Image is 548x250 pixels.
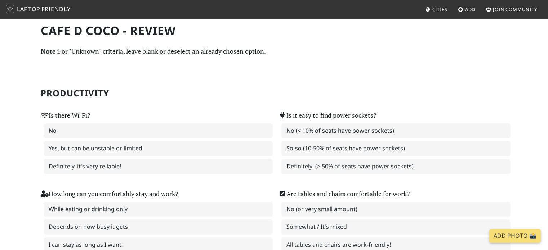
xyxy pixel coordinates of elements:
[44,141,273,156] label: Yes, but can be unstable or limited
[279,110,376,121] label: Is it easy to find power sockets?
[6,3,71,16] a: LaptopFriendly LaptopFriendly
[483,3,540,16] a: Join Community
[41,5,70,13] span: Friendly
[422,3,450,16] a: Cities
[44,159,273,174] label: Definitely, it's very reliable!
[41,110,90,121] label: Is there Wi-Fi?
[41,46,508,56] p: For "Unknown" criteria, leave blank or deselect an already chosen option.
[281,159,511,174] label: Definitely! (> 50% of seats have power sockets)
[281,202,511,217] label: No (or very small amount)
[44,219,273,235] label: Depends on how busy it gets
[465,6,476,13] span: Add
[41,88,508,99] h2: Productivity
[432,6,447,13] span: Cities
[281,141,511,156] label: So-so (10-50% of seats have power sockets)
[41,189,178,199] label: How long can you comfortably stay and work?
[17,5,40,13] span: Laptop
[6,5,14,13] img: LaptopFriendly
[41,47,58,55] strong: Note:
[44,202,273,217] label: While eating or drinking only
[279,189,410,199] label: Are tables and chairs comfortable for work?
[281,123,511,138] label: No (< 10% of seats have power sockets)
[489,229,541,243] a: Add Photo 📸
[44,123,273,138] label: No
[455,3,478,16] a: Add
[281,219,511,235] label: Somewhat / It's mixed
[493,6,537,13] span: Join Community
[41,24,508,37] h1: Cafe D Coco - Review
